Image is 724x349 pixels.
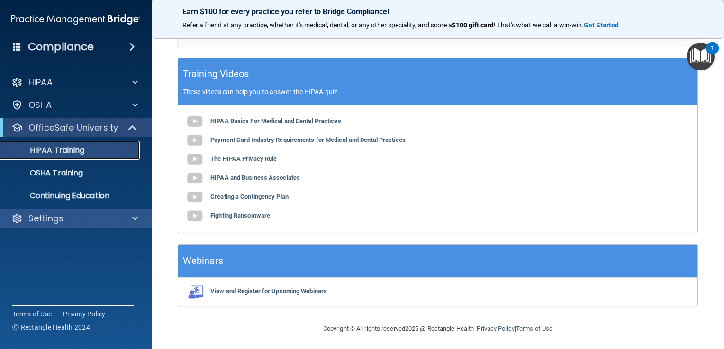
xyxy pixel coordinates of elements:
[182,7,693,16] p: Earn $100 for every practice you refer to Bridge Compliance!
[265,314,611,344] div: Copyright © All rights reserved 2025 @ Rectangle Health | |
[210,155,277,162] b: The HIPAA Privacy Rule
[11,213,138,224] a: Settings
[185,188,204,207] img: gray_youtube_icon.38fcd6cc.png
[182,21,452,29] span: Refer a friend at any practice, whether it's medical, dental, or any other speciality, and score a
[494,21,584,29] span: ! That's what we call a win-win.
[11,77,138,88] a: HIPAA
[28,213,63,224] p: Settings
[516,325,552,332] a: Terms of Use
[11,99,138,111] a: OSHA
[28,122,118,133] p: OfficeSafe University
[11,10,140,29] img: PMB logo
[185,285,204,299] img: webinarIcon.c7ebbf15.png
[185,150,204,169] img: gray_youtube_icon.38fcd6cc.png
[185,112,204,131] img: gray_youtube_icon.38fcd6cc.png
[584,21,620,29] a: Get Started
[210,212,270,219] b: Fighting Ransomware
[28,77,53,88] p: HIPAA
[210,136,406,143] b: Payment Card Industry Requirements for Medical and Dental Practices
[12,309,52,319] a: Terms of Use
[185,131,204,150] img: gray_youtube_icon.38fcd6cc.png
[6,191,136,201] p: Continuing Education
[687,43,715,70] button: Open Resource Center, 1 new notification
[210,117,341,124] b: HIPAA Basics For Medical and Dental Practices
[210,288,327,295] b: View and Register for Upcoming Webinars
[63,309,106,319] a: Privacy Policy
[6,168,83,178] p: OSHA Training
[210,174,300,181] b: HIPAA and Business Associates
[711,48,714,61] div: 1
[183,253,223,269] h5: Webinars
[477,325,514,332] a: Privacy Policy
[28,40,94,53] h4: Compliance
[584,21,619,29] strong: Get Started
[185,207,204,226] img: gray_youtube_icon.38fcd6cc.png
[6,146,84,155] p: HIPAA Training
[28,99,52,111] p: OSHA
[185,169,204,188] img: gray_youtube_icon.38fcd6cc.png
[183,88,693,96] p: These videos can help you to answer the HIPAA quiz
[11,122,137,133] a: OfficeSafe University
[210,193,289,200] b: Creating a Contingency Plan
[183,66,249,82] h5: Training Videos
[452,21,494,29] strong: $100 gift card
[12,323,90,332] span: Ⓒ Rectangle Health 2024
